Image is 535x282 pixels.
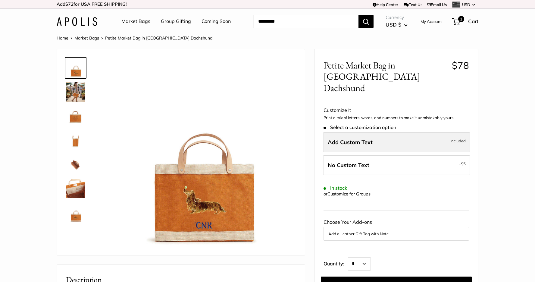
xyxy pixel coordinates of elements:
img: Petite Market Bag in Cognac Dachshund [66,203,85,222]
span: Petite Market Bag in [GEOGRAPHIC_DATA] Dachshund [105,35,212,41]
a: Market Bags [121,17,150,26]
img: Petite Market Bag in Cognac Dachshund [66,131,85,150]
div: or [324,190,371,198]
span: Select a customization option [324,125,396,130]
span: In stock [324,185,347,191]
span: Add Custom Text [328,139,373,146]
a: Email Us [427,2,447,7]
img: Petite Market Bag in Cognac Dachshund [66,179,85,198]
img: Apolis [57,17,97,26]
span: $5 [461,161,466,166]
div: Choose Your Add-ons [324,218,469,241]
a: My Account [421,18,442,25]
a: Text Us [404,2,422,7]
a: Customize for Groups [327,191,371,197]
span: $78 [452,59,469,71]
a: Petite Market Bag in Cognac Dachshund [65,154,86,175]
a: Petite Market Bag in Cognac Dachshund [65,202,86,223]
span: USD [462,2,470,7]
a: Help Center [373,2,398,7]
a: Petite Market Bag in Cognac Dachshund [65,105,86,127]
img: Petite Market Bag in Cognac Dachshund [66,58,85,78]
label: Add Custom Text [323,132,470,152]
a: Group Gifting [161,17,191,26]
a: Market Bags [74,35,99,41]
span: Currency [386,13,408,22]
span: 1 [458,16,464,22]
label: Quantity: [324,255,348,271]
p: Print a mix of letters, words, and numbers to make it unmistakably yours. [324,115,469,121]
img: Petite Market Bag in Cognac Dachshund [66,82,85,102]
nav: Breadcrumb [57,34,212,42]
a: Petite Market Bag in Cognac Dachshund [65,57,86,79]
a: Home [57,35,68,41]
label: Leave Blank [323,155,470,175]
a: Petite Market Bag in Cognac Dachshund [65,129,86,151]
button: USD $ [386,20,408,30]
span: Included [450,137,466,144]
span: Cart [468,18,478,24]
img: Petite Market Bag in Cognac Dachshund [105,58,296,249]
span: USD $ [386,21,401,28]
span: Petite Market Bag in [GEOGRAPHIC_DATA] Dachshund [324,60,447,93]
button: Search [358,15,374,28]
a: 1 Cart [452,17,478,26]
div: Customize It [324,106,469,115]
button: Add a Leather Gift Tag with Note [328,230,464,237]
a: Petite Market Bag in Cognac Dachshund [65,81,86,103]
img: Petite Market Bag in Cognac Dachshund [66,106,85,126]
span: No Custom Text [328,162,369,169]
a: Petite Market Bag in Cognac Dachshund [65,178,86,199]
a: Coming Soon [202,17,231,26]
img: Petite Market Bag in Cognac Dachshund [66,155,85,174]
input: Search... [253,15,358,28]
span: $72 [65,1,74,7]
span: - [459,160,466,167]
